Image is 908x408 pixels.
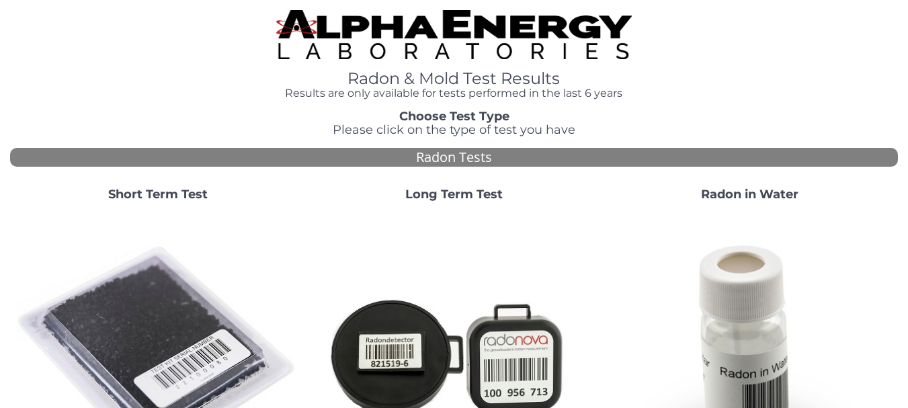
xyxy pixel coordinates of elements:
strong: Choose Test Type [399,109,509,124]
div: Radon Tests [10,148,898,167]
h4: Results are only available for tests performed in the last 6 years [276,87,631,99]
strong: Short Term Test [108,187,208,202]
span: Please click on the type of test you have [333,122,575,137]
h1: Radon & Mold Test Results [276,70,631,87]
strong: Long Term Test [405,187,503,202]
strong: Radon in Water [701,187,798,202]
img: TightCrop.jpg [276,10,631,59]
